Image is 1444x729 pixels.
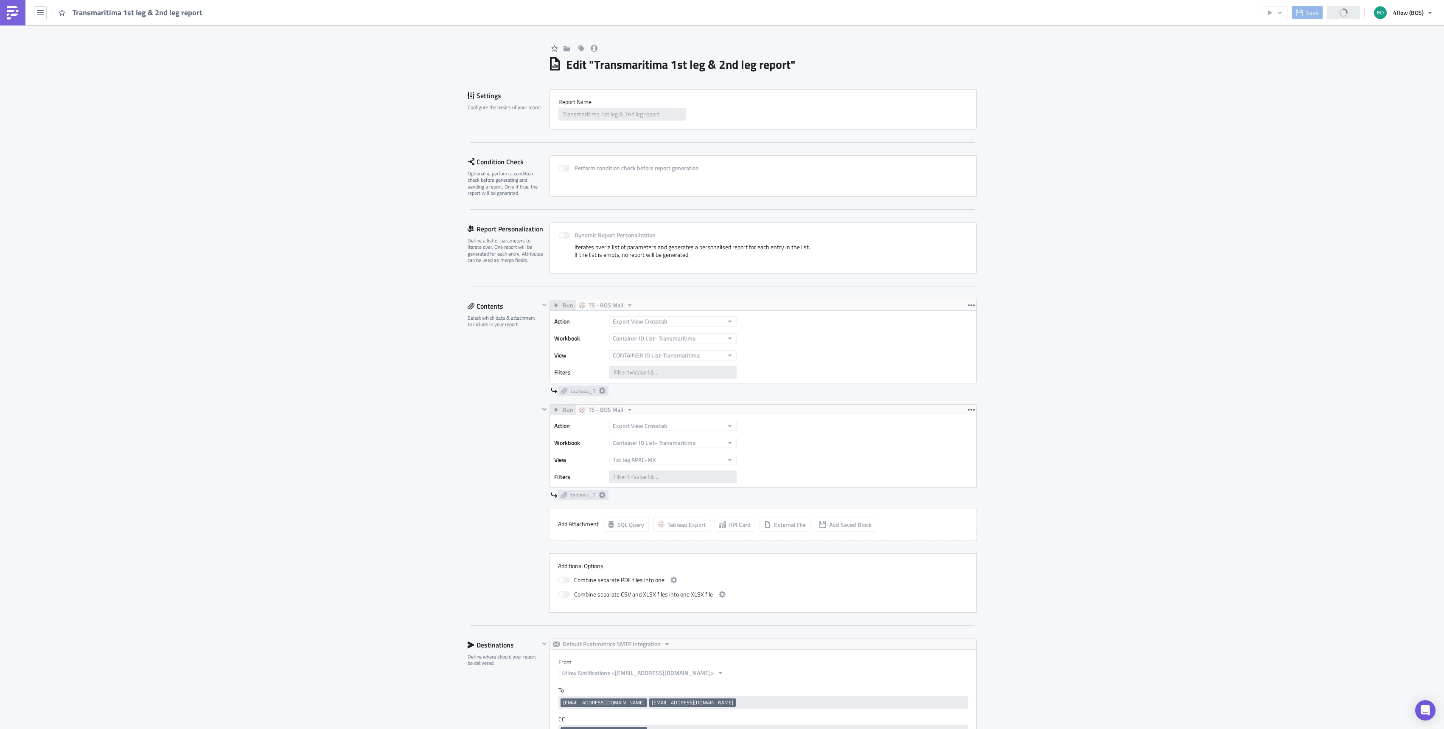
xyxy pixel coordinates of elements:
button: 4flow Notifications <[EMAIL_ADDRESS][DOMAIN_NAME]> [558,668,727,678]
button: Container ID List- Transmaritima [609,438,737,448]
button: TS - BOS Mail [576,405,636,415]
span: tableau_1 [570,387,596,394]
div: Optionally, perform a condition check before generating and sending a report. Only if true, the r... [468,170,544,197]
span: Export View Crosstab [613,317,667,326]
div: Iterates over a list of parameters and generates a personalised report for each entry in the list... [558,243,968,265]
span: 1st leg APAC-MX [613,455,656,464]
label: Report Nam﻿e [558,98,968,106]
img: PushMetrics [6,6,20,20]
strong: Dynamic Report Personalization [575,231,656,239]
label: Filters [554,366,605,379]
div: Report Personalization [468,222,550,235]
span: External File [774,520,806,529]
button: Share [1327,6,1360,19]
span: Export View Crosstab [613,421,667,430]
button: KPI Card [715,518,755,532]
button: Run [550,405,576,415]
button: Add Saved Block [815,518,876,532]
button: Save [1292,6,1323,19]
button: External File [760,518,810,532]
button: Export View Crosstab [609,421,737,431]
button: Default Pushmetrics SMTP Integration [550,639,673,649]
span: Add Saved Block [829,520,872,529]
label: Action [554,419,605,432]
span: KPI Card [729,520,751,529]
label: Workbook [554,436,605,449]
label: View [554,349,605,362]
div: Settings [468,89,550,102]
div: Select which data & attachment to include in your report. [468,315,539,328]
span: Run [563,300,573,310]
span: TS - BOS Mail [589,300,623,310]
span: Default Pushmetrics SMTP Integration [563,639,661,649]
button: CONTAINER ID List-Transmaritima [609,350,737,360]
label: Workbook [554,332,605,345]
button: TS - BOS Mail [576,300,636,310]
div: Contents [468,300,539,312]
div: Destinations [468,639,539,651]
label: View [554,453,605,466]
button: Tableau Export [653,518,710,532]
div: Define where should your report be delivered. [468,653,539,667]
span: CONTAINER ID List-Transmaritima [613,351,700,360]
span: 4flow Notifications <[EMAIL_ADDRESS][DOMAIN_NAME]> [562,668,714,677]
span: tableau_2 [570,491,596,499]
h1: Edit " Transmaritima 1st leg & 2nd leg report " [566,57,796,72]
button: Hide content [539,404,550,414]
span: Tableau Export [667,520,706,529]
div: Condition Check [468,155,550,168]
a: tableau_2 [558,490,608,500]
span: 4flow (BOS) [1393,8,1424,17]
div: Open Intercom Messenger [1415,700,1436,721]
label: Add Attachment [558,518,599,530]
button: Hide content [539,639,550,649]
label: Filters [554,470,605,483]
span: Container ID List- Transmaritima [613,334,695,343]
span: Combine separate PDF files into one [574,575,665,585]
span: TS - BOS Mail [589,405,623,415]
div: Define a list of parameters to iterate over. One report will be generated for each entry. Attribu... [468,237,544,264]
span: Run [563,405,573,415]
span: [EMAIL_ADDRESS][DOMAIN_NAME] [563,699,645,706]
button: Run [550,300,576,310]
label: From [558,658,976,666]
input: Filter1=Value1&... [609,470,737,483]
strong: Perform condition check before report generation [575,163,699,172]
label: Action [554,315,605,328]
button: SQL Query [603,518,649,532]
span: Transmaritima 1st leg & 2nd leg report [73,8,203,17]
span: Container ID List- Transmaritima [613,438,695,447]
label: Additional Options [558,562,968,570]
button: Export View Crosstab [609,316,737,327]
button: 4flow (BOS) [1369,3,1438,22]
a: tableau_1 [558,386,608,396]
button: 1st leg APAC-MX [609,455,737,465]
div: Configure the basics of your report. [468,104,544,110]
img: Avatar [1373,6,1388,20]
span: Combine separate CSV and XLSX files into one XLSX file [574,589,713,600]
button: Hide content [539,300,550,310]
label: CC [558,715,968,723]
span: SQL Query [617,520,644,529]
span: Save [1306,8,1318,17]
span: [EMAIL_ADDRESS][DOMAIN_NAME] [652,699,733,706]
input: Filter1=Value1&... [609,366,737,379]
label: To [558,687,968,694]
button: Container ID List- Transmaritima [609,333,737,343]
